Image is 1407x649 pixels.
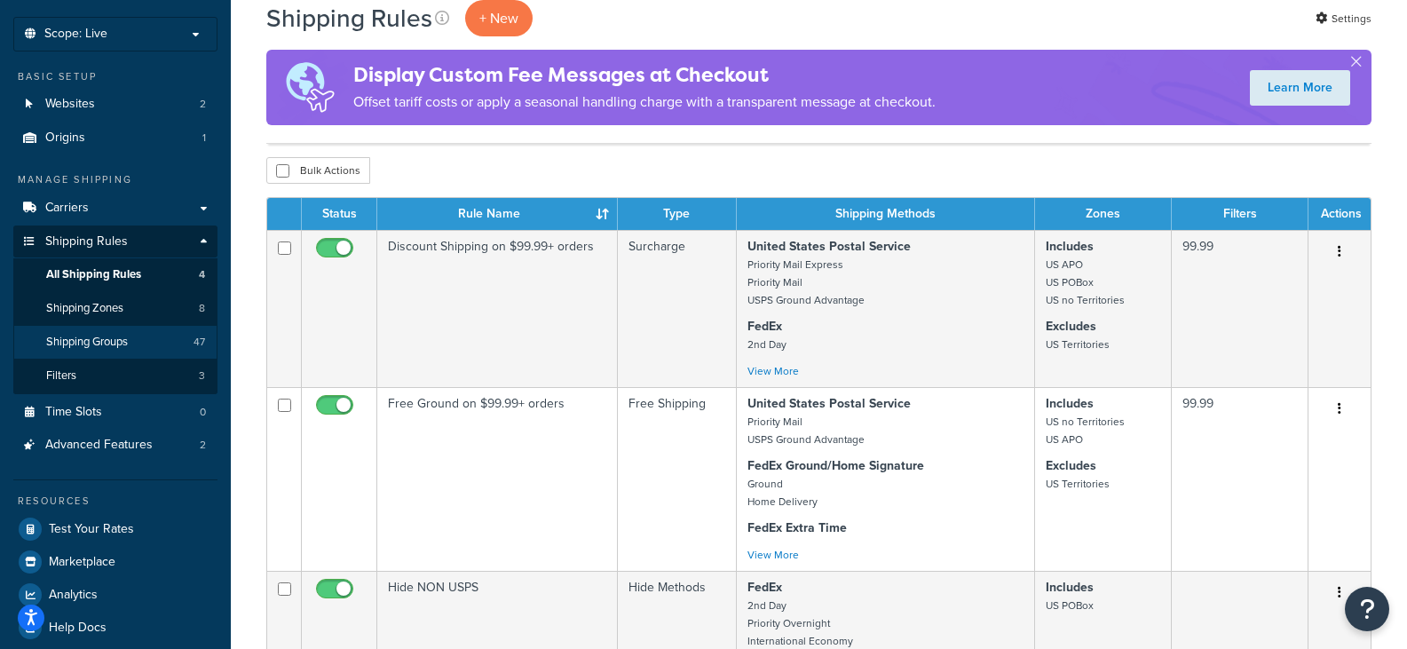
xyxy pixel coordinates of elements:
button: Open Resource Center [1345,587,1389,631]
th: Actions [1308,198,1371,230]
li: Shipping Rules [13,226,217,394]
h1: Shipping Rules [266,1,432,36]
a: Analytics [13,579,217,611]
strong: Includes [1046,237,1094,256]
small: 2nd Day [747,336,786,352]
span: Shipping Groups [46,335,128,350]
li: All Shipping Rules [13,258,217,291]
li: Shipping Zones [13,292,217,325]
span: 47 [194,335,205,350]
small: Ground Home Delivery [747,476,818,510]
strong: United States Postal Service [747,394,911,413]
a: Learn More [1250,70,1350,106]
span: 1 [202,131,206,146]
li: Advanced Features [13,429,217,462]
a: Shipping Zones 8 [13,292,217,325]
img: duties-banner-06bc72dcb5fe05cb3f9472aba00be2ae8eb53ab6f0d8bb03d382ba314ac3c341.png [266,50,353,125]
span: Carriers [45,201,89,216]
strong: FedEx [747,317,782,336]
a: Websites 2 [13,88,217,121]
td: Surcharge [618,230,737,387]
small: US Territories [1046,476,1110,492]
li: Origins [13,122,217,154]
span: Origins [45,131,85,146]
span: Shipping Rules [45,234,128,249]
li: Websites [13,88,217,121]
span: 0 [200,405,206,420]
small: Priority Mail USPS Ground Advantage [747,414,865,447]
td: Free Shipping [618,387,737,571]
a: Time Slots 0 [13,396,217,429]
a: Settings [1316,6,1371,31]
a: Filters 3 [13,360,217,392]
div: Resources [13,494,217,509]
a: Shipping Rules [13,226,217,258]
th: Shipping Methods [737,198,1035,230]
td: 99.99 [1172,387,1308,571]
span: 2 [200,97,206,112]
span: 8 [199,301,205,316]
span: Help Docs [49,621,107,636]
td: 99.99 [1172,230,1308,387]
div: Manage Shipping [13,172,217,187]
span: All Shipping Rules [46,267,141,282]
a: Advanced Features 2 [13,429,217,462]
strong: FedEx [747,578,782,597]
button: Bulk Actions [266,157,370,184]
td: Free Ground on $99.99+ orders [377,387,618,571]
a: View More [747,363,799,379]
span: Shipping Zones [46,301,123,316]
th: Filters [1172,198,1308,230]
th: Type [618,198,737,230]
span: Test Your Rates [49,522,134,537]
p: Offset tariff costs or apply a seasonal handling charge with a transparent message at checkout. [353,90,936,115]
h4: Display Custom Fee Messages at Checkout [353,60,936,90]
strong: Excludes [1046,456,1096,475]
small: US Territories [1046,336,1110,352]
strong: FedEx Ground/Home Signature [747,456,924,475]
li: Time Slots [13,396,217,429]
a: All Shipping Rules 4 [13,258,217,291]
strong: FedEx Extra Time [747,518,847,537]
th: Zones [1035,198,1173,230]
span: 4 [199,267,205,282]
a: Carriers [13,192,217,225]
span: 3 [199,368,205,384]
a: View More [747,547,799,563]
li: Shipping Groups [13,326,217,359]
strong: Includes [1046,394,1094,413]
th: Status [302,198,377,230]
small: US APO US POBox US no Territories [1046,257,1125,308]
a: Help Docs [13,612,217,644]
span: Analytics [49,588,98,603]
a: Origins 1 [13,122,217,154]
span: Scope: Live [44,27,107,42]
strong: United States Postal Service [747,237,911,256]
span: Time Slots [45,405,102,420]
strong: Includes [1046,578,1094,597]
small: US no Territories US APO [1046,414,1125,447]
a: Marketplace [13,546,217,578]
a: Test Your Rates [13,513,217,545]
span: Filters [46,368,76,384]
strong: Excludes [1046,317,1096,336]
th: Rule Name : activate to sort column ascending [377,198,618,230]
span: Marketplace [49,555,115,570]
li: Filters [13,360,217,392]
small: US POBox [1046,598,1094,613]
td: Discount Shipping on $99.99+ orders [377,230,618,387]
span: 2 [200,438,206,453]
div: Basic Setup [13,69,217,84]
span: Websites [45,97,95,112]
small: Priority Mail Express Priority Mail USPS Ground Advantage [747,257,865,308]
a: Shipping Groups 47 [13,326,217,359]
span: Advanced Features [45,438,153,453]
